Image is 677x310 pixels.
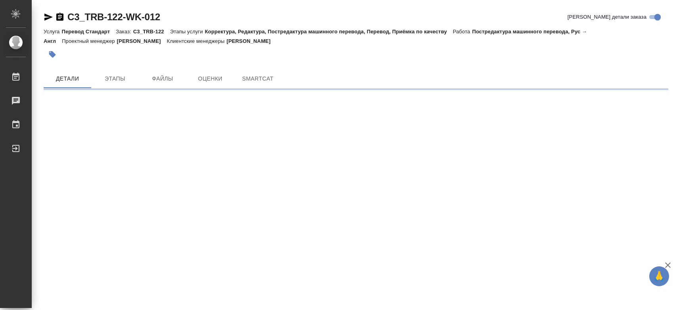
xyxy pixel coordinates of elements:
[453,29,472,35] p: Работа
[167,38,227,44] p: Клиентские менеджеры
[44,29,61,35] p: Услуга
[67,12,160,22] a: C3_TRB-122-WK-012
[652,268,666,285] span: 🙏
[116,29,133,35] p: Заказ:
[61,29,116,35] p: Перевод Стандарт
[239,74,277,84] span: SmartCat
[568,13,646,21] span: [PERSON_NAME] детали заказа
[170,29,205,35] p: Этапы услуги
[44,46,61,63] button: Добавить тэг
[96,74,134,84] span: Этапы
[48,74,86,84] span: Детали
[144,74,182,84] span: Файлы
[226,38,276,44] p: [PERSON_NAME]
[117,38,167,44] p: [PERSON_NAME]
[55,12,65,22] button: Скопировать ссылку
[649,266,669,286] button: 🙏
[62,38,117,44] p: Проектный менеджер
[44,12,53,22] button: Скопировать ссылку для ЯМессенджера
[191,74,229,84] span: Оценки
[205,29,453,35] p: Корректура, Редактура, Постредактура машинного перевода, Перевод, Приёмка по качеству
[133,29,170,35] p: C3_TRB-122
